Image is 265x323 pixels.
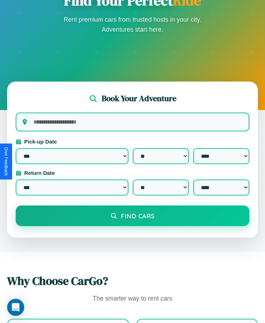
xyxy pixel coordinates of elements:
[16,170,249,176] label: Return Date
[102,93,176,104] h2: Book Your Adventure
[4,147,9,176] div: Give Feedback
[62,15,204,35] p: Rent premium cars from trusted hosts in your city. Adventures start here.
[7,273,258,289] h2: Why Choose CarGo?
[7,293,258,304] p: The smarter way to rent cars
[16,139,249,145] label: Pick-up Date
[16,205,249,226] button: Find Cars
[7,299,24,316] div: Open Intercom Messenger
